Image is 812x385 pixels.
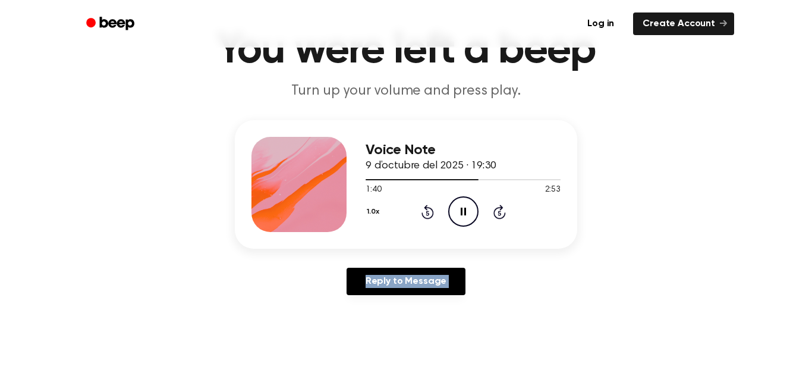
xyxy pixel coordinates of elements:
[366,142,561,158] h3: Voice Note
[102,29,710,72] h1: You were left a beep
[366,161,496,171] span: 9 d’octubre del 2025 · 19:30
[633,12,734,35] a: Create Account
[575,10,626,37] a: Log in
[78,12,145,36] a: Beep
[545,184,561,196] span: 2:53
[366,202,383,222] button: 1.0x
[366,184,381,196] span: 1:40
[178,82,634,101] p: Turn up your volume and press play.
[347,268,465,295] a: Reply to Message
